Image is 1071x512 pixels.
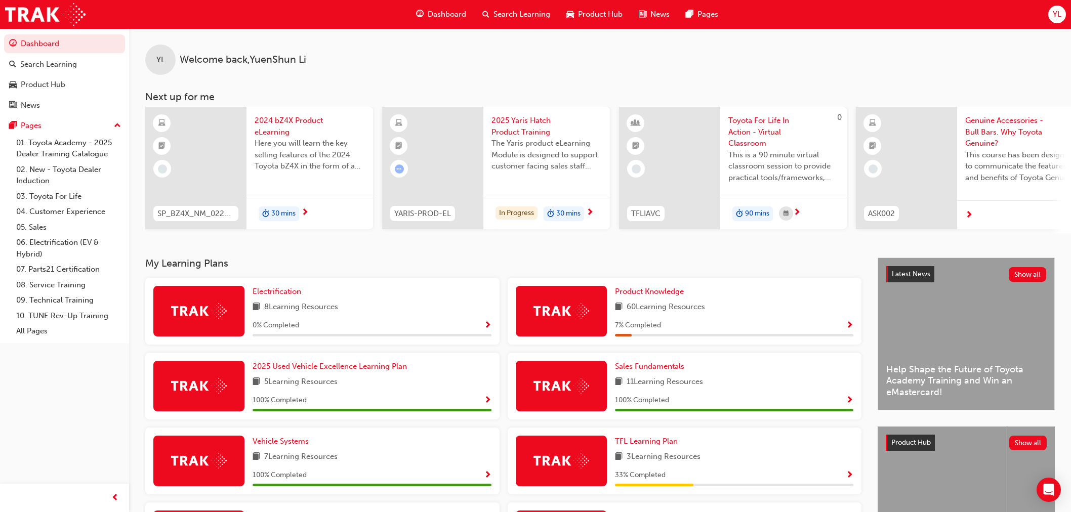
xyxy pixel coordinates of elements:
[650,9,670,20] span: News
[678,4,726,25] a: pages-iconPages
[632,140,639,153] span: booktick-icon
[474,4,558,25] a: search-iconSearch Learning
[615,470,666,481] span: 33 % Completed
[745,208,769,220] span: 90 mins
[20,59,77,70] div: Search Learning
[846,471,853,480] span: Show Progress
[484,471,491,480] span: Show Progress
[493,9,550,20] span: Search Learning
[533,453,589,468] img: Trak
[728,115,839,149] span: Toyota For Life In Action - Virtual Classroom
[9,121,17,131] span: pages-icon
[4,116,125,135] button: Pages
[878,258,1055,410] a: Latest NewsShow allHelp Shape the Future of Toyota Academy Training and Win an eMastercard!
[615,286,688,297] a: Product Knowledge
[253,436,313,447] a: Vehicle Systems
[12,220,125,235] a: 05. Sales
[156,54,165,66] span: YL
[12,189,125,204] a: 03. Toyota For Life
[547,207,554,221] span: duration-icon
[533,303,589,319] img: Trak
[837,113,842,122] span: 0
[4,55,125,74] a: Search Learning
[12,235,125,262] a: 06. Electrification (EV & Hybrid)
[180,54,306,66] span: Welcome back , YuenShun Li
[1053,9,1061,20] span: YL
[891,438,931,447] span: Product Hub
[586,208,594,218] span: next-icon
[632,164,641,174] span: learningRecordVerb_NONE-icon
[9,39,17,49] span: guage-icon
[615,451,623,463] span: book-icon
[12,308,125,324] a: 10. TUNE Rev-Up Training
[615,395,669,406] span: 100 % Completed
[395,140,402,153] span: booktick-icon
[686,8,693,21] span: pages-icon
[253,437,309,446] span: Vehicle Systems
[1037,478,1061,502] div: Open Intercom Messenger
[846,321,853,330] span: Show Progress
[793,208,801,218] span: next-icon
[886,364,1046,398] span: Help Shape the Future of Toyota Academy Training and Win an eMastercard!
[484,319,491,332] button: Show Progress
[615,376,623,389] span: book-icon
[301,208,309,218] span: next-icon
[556,208,581,220] span: 30 mins
[615,301,623,314] span: book-icon
[171,453,227,468] img: Trak
[578,9,623,20] span: Product Hub
[846,319,853,332] button: Show Progress
[12,277,125,293] a: 08. Service Training
[253,451,260,463] span: book-icon
[264,451,338,463] span: 7 Learning Resources
[1009,436,1047,450] button: Show all
[615,320,661,331] span: 7 % Completed
[129,91,1071,103] h3: Next up for me
[631,208,661,220] span: TFLIAVC
[869,140,876,153] span: booktick-icon
[171,378,227,394] img: Trak
[869,164,878,174] span: learningRecordVerb_NONE-icon
[846,469,853,482] button: Show Progress
[264,376,338,389] span: 5 Learning Resources
[158,140,166,153] span: booktick-icon
[491,138,602,172] span: The Yaris product eLearning Module is designed to support customer facing sales staff with introd...
[264,301,338,314] span: 8 Learning Resources
[12,204,125,220] a: 04. Customer Experience
[21,100,40,111] div: News
[491,115,602,138] span: 2025 Yaris Hatch Product Training
[9,60,16,69] span: search-icon
[158,164,167,174] span: learningRecordVerb_NONE-icon
[965,211,973,220] span: next-icon
[869,117,876,130] span: learningResourceType_ELEARNING-icon
[395,117,402,130] span: learningResourceType_ELEARNING-icon
[615,361,688,372] a: Sales Fundamentals
[158,117,166,130] span: learningResourceType_ELEARNING-icon
[558,4,631,25] a: car-iconProduct Hub
[784,207,789,220] span: calendar-icon
[868,208,895,220] span: ASK002
[408,4,474,25] a: guage-iconDashboard
[1009,267,1047,282] button: Show all
[12,162,125,189] a: 02. New - Toyota Dealer Induction
[639,8,646,21] span: news-icon
[4,96,125,115] a: News
[846,396,853,405] span: Show Progress
[627,301,705,314] span: 60 Learning Resources
[253,362,407,371] span: 2025 Used Vehicle Excellence Learning Plan
[736,207,743,221] span: duration-icon
[697,9,718,20] span: Pages
[253,320,299,331] span: 0 % Completed
[416,8,424,21] span: guage-icon
[253,361,411,372] a: 2025 Used Vehicle Excellence Learning Plan
[9,101,17,110] span: news-icon
[145,258,861,269] h3: My Learning Plans
[615,436,682,447] a: TFL Learning Plan
[21,120,42,132] div: Pages
[615,437,678,446] span: TFL Learning Plan
[12,292,125,308] a: 09. Technical Training
[496,206,538,220] div: In Progress
[12,135,125,162] a: 01. Toyota Academy - 2025 Dealer Training Catalogue
[5,3,86,26] a: Trak
[9,80,17,90] span: car-icon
